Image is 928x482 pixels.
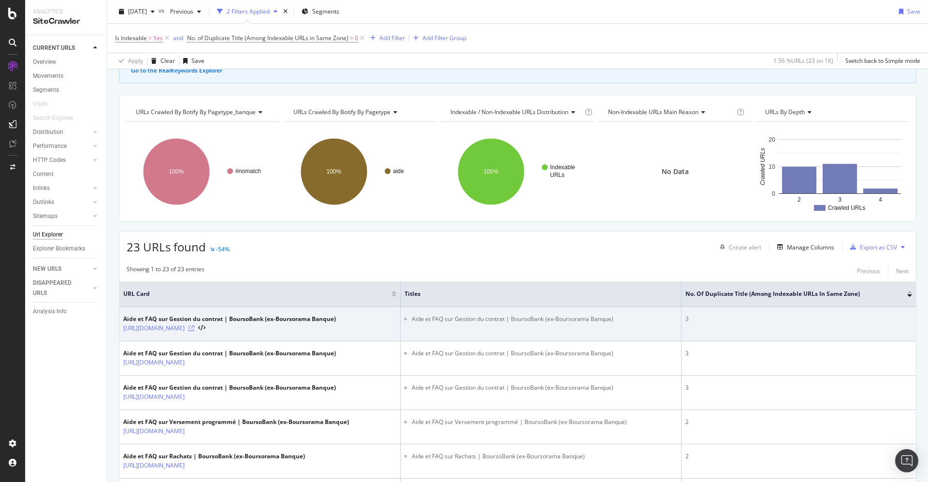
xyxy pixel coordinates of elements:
div: 3 [685,315,912,323]
div: SiteCrawler [33,16,99,27]
div: Create alert [729,243,761,251]
li: Aide et FAQ sur Gestion du contrat | BoursoBank (ex-Boursorama Banque) [412,315,678,323]
span: URLs Crawled By Botify By pagetype_banque [136,108,256,116]
button: 2 Filters Applied [213,4,281,19]
div: 2 Filters Applied [227,7,270,15]
div: 2 [685,418,912,426]
span: No Data [662,167,689,176]
div: -54% [216,245,230,253]
div: Switch back to Simple mode [845,57,920,65]
text: Crawled URLs [828,204,865,211]
div: 1.56 % URLs ( 23 on 1K ) [773,57,833,65]
h4: Non-Indexable URLs Main Reason [606,104,735,120]
div: HTTP Codes [33,155,66,165]
div: Performance [33,141,67,151]
div: Content [33,169,54,179]
button: Next [896,265,909,277]
a: Distribution [33,127,90,137]
div: Aide et FAQ sur Gestion du contrat | BoursoBank (ex-Boursorama Banque) [123,315,336,323]
text: aide [393,168,404,175]
div: 3 [685,383,912,392]
svg: A chart. [127,130,277,214]
div: Next [896,267,909,275]
button: Go to the RealKeywords Explorer [131,66,222,75]
span: vs [159,6,166,15]
div: A chart. [284,130,435,214]
a: Overview [33,57,100,67]
div: Distribution [33,127,63,137]
span: Titles [405,290,663,298]
div: Open Intercom Messenger [895,449,918,472]
span: Yes [153,31,163,45]
span: Previous [166,7,193,15]
text: 10 [769,163,776,170]
div: Apply [128,57,143,65]
a: Sitemaps [33,211,90,221]
a: DISAPPEARED URLS [33,278,90,298]
span: Segments [312,7,339,15]
a: Analysis Info [33,307,100,317]
div: Inlinks [33,183,50,193]
text: Crawled URLs [759,148,766,185]
button: Previous [857,265,880,277]
button: Segments [298,4,343,19]
li: Aide et FAQ sur Rachats | BoursoBank (ex-Boursorama Banque) [412,452,678,461]
a: Visit Online Page [188,325,194,331]
span: Non-Indexable URLs Main Reason [608,108,698,116]
div: Aide et FAQ sur Rachats | BoursoBank (ex-Boursorama Banque) [123,452,305,461]
h4: URLs Crawled By Botify By pagetype [291,104,428,120]
div: Aide et FAQ sur Versement programmé | BoursoBank (ex-Boursorama Banque) [123,418,349,426]
div: 3 [685,349,912,358]
text: 3 [839,196,842,203]
a: [URL][DOMAIN_NAME] [123,392,185,402]
span: Indexable / Non-Indexable URLs distribution [450,108,568,116]
a: Explorer Bookmarks [33,244,100,254]
h4: URLs Crawled By Botify By pagetype_banque [134,104,271,120]
button: Clear [147,53,175,69]
h4: Indexable / Non-Indexable URLs Distribution [449,104,583,120]
li: Aide et FAQ sur Versement programmé | BoursoBank (ex-Boursorama Banque) [412,418,678,426]
span: URLs by Depth [765,108,805,116]
text: 4 [879,196,883,203]
a: Search Engines [33,113,83,123]
div: Save [907,7,920,15]
a: Inlinks [33,183,90,193]
span: = [148,34,152,42]
a: [URL][DOMAIN_NAME] [123,426,185,436]
div: Add Filter Group [422,34,466,42]
button: Save [895,4,920,19]
span: > [350,34,353,42]
text: 0 [772,190,775,197]
a: NEW URLS [33,264,90,274]
div: Export as CSV [860,243,897,251]
text: URLs [550,172,565,178]
button: Add Filter [366,32,405,44]
a: Segments [33,85,100,95]
span: No. of Duplicate Title (Among Indexable URLs in Same Zone) [187,34,348,42]
text: 20 [769,136,776,143]
div: Sitemaps [33,211,58,221]
a: Movements [33,71,100,81]
div: Analytics [33,8,99,16]
div: Showing 1 to 23 of 23 entries [127,265,204,277]
div: Outlinks [33,197,54,207]
div: Explorer Bookmarks [33,244,85,254]
div: Url Explorer [33,230,63,240]
div: 2 [685,452,912,461]
a: HTTP Codes [33,155,90,165]
button: and [173,33,183,43]
span: URLs Crawled By Botify By pagetype [293,108,391,116]
a: [URL][DOMAIN_NAME] [123,323,185,333]
button: Create alert [716,239,761,255]
svg: A chart. [441,130,592,214]
div: NEW URLS [33,264,61,274]
div: A chart. [756,130,909,214]
div: DISAPPEARED URLS [33,278,82,298]
div: Aide et FAQ sur Gestion du contrat | BoursoBank (ex-Boursorama Banque) [123,383,336,392]
a: [URL][DOMAIN_NAME] [123,461,185,470]
li: Aide et FAQ sur Gestion du contrat | BoursoBank (ex-Boursorama Banque) [412,383,678,392]
a: Visits [33,99,57,109]
a: [URL][DOMAIN_NAME] [123,358,185,367]
div: Previous [857,267,880,275]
